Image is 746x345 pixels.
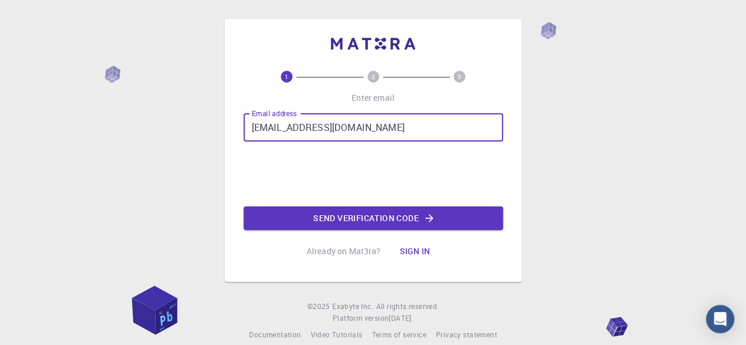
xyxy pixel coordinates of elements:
p: Already on Mat3ra? [307,245,381,257]
a: Privacy statement [436,329,497,341]
span: Video Tutorials [310,330,362,339]
text: 3 [458,73,461,81]
span: © 2025 [307,301,332,313]
label: Email address [252,109,297,119]
span: Platform version [333,313,389,324]
span: Documentation [249,330,301,339]
iframe: reCAPTCHA [284,151,463,197]
span: Privacy statement [436,330,497,339]
span: Exabyte Inc. [332,301,373,311]
a: Exabyte Inc. [332,301,373,313]
text: 2 [372,73,375,81]
p: Enter email [351,92,395,104]
span: [DATE] . [389,313,413,323]
span: All rights reserved. [376,301,439,313]
text: 1 [285,73,288,81]
span: Terms of service [372,330,426,339]
a: Terms of service [372,329,426,341]
a: Documentation [249,329,301,341]
a: Video Tutorials [310,329,362,341]
button: Sign in [390,239,439,263]
div: Open Intercom Messenger [706,305,734,333]
a: [DATE]. [389,313,413,324]
button: Send verification code [244,206,503,230]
